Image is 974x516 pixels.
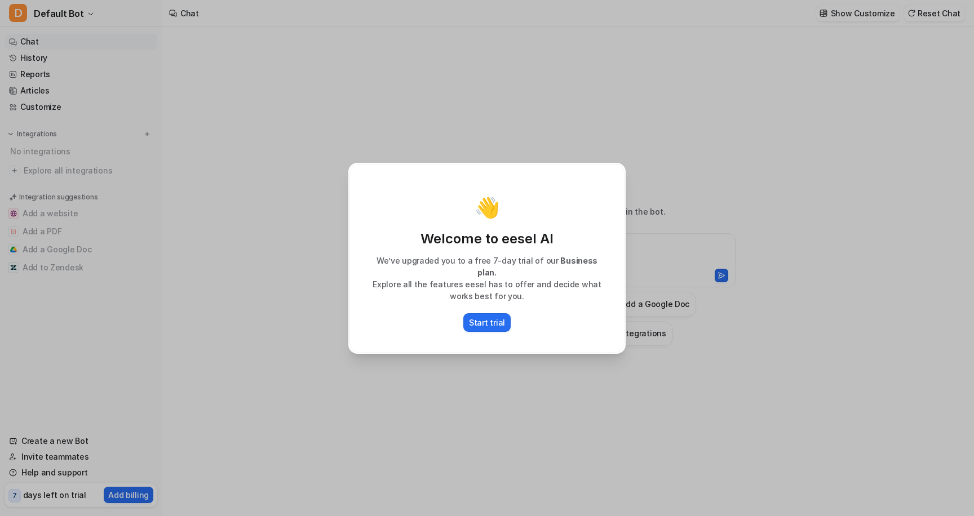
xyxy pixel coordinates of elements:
p: We’ve upgraded you to a free 7-day trial of our [361,255,613,278]
p: 👋 [475,196,500,219]
p: Start trial [469,317,505,328]
button: Start trial [463,313,511,332]
p: Welcome to eesel AI [361,230,613,248]
p: Explore all the features eesel has to offer and decide what works best for you. [361,278,613,302]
